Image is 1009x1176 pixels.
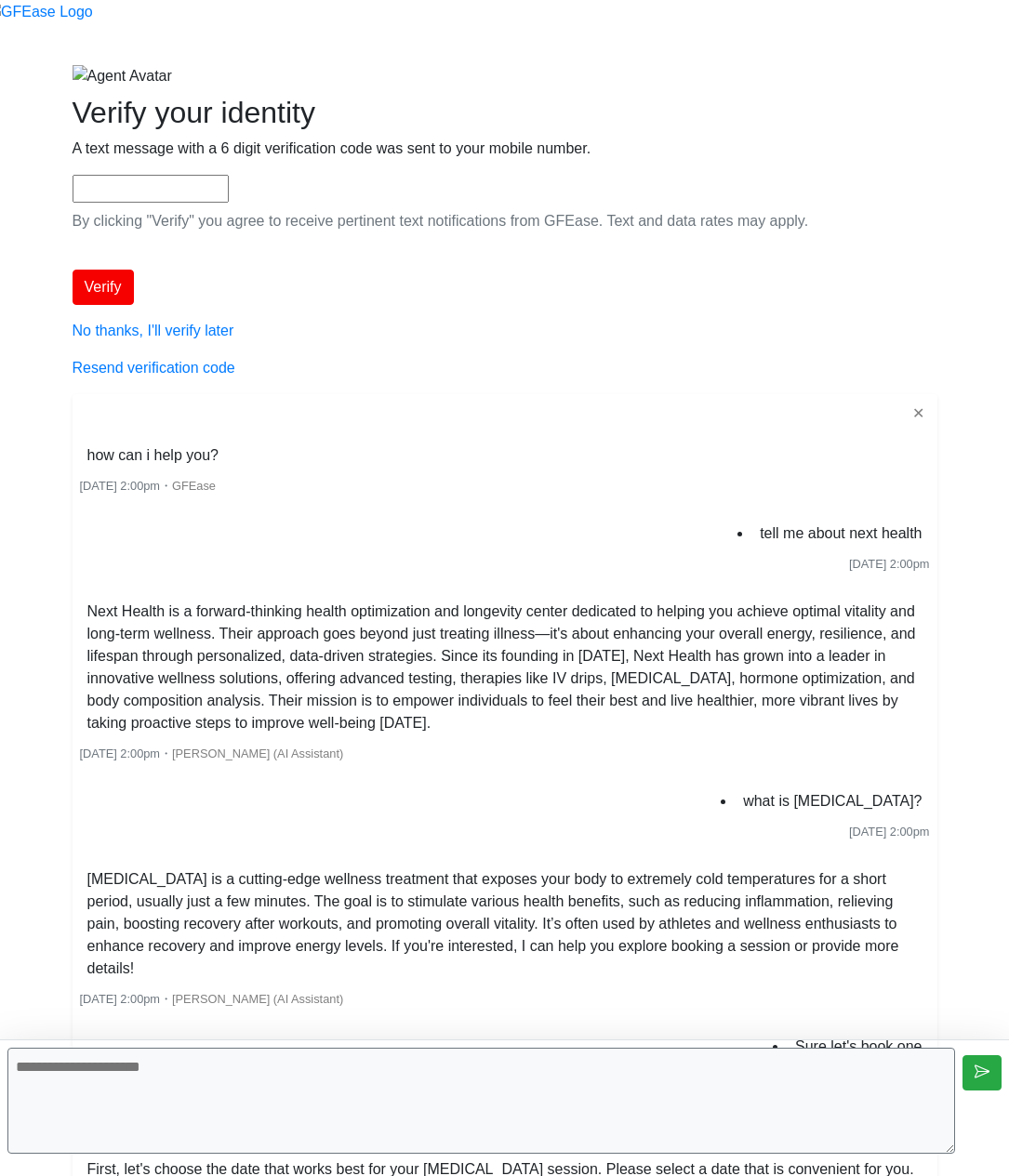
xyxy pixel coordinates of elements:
[73,360,235,376] a: Resend verification code
[73,138,937,160] p: A text message with a 6 digit verification code was sent to your mobile number.
[73,270,134,305] button: Verify
[80,441,226,470] li: how can i help you?
[849,557,930,571] span: [DATE] 2:00pm
[849,825,930,839] span: [DATE] 2:00pm
[80,597,930,738] li: Next Health is a forward-thinking health optimization and longevity center dedicated to helping y...
[80,865,930,984] li: [MEDICAL_DATA] is a cutting-edge wellness treatment that exposes your body to extremely cold temp...
[788,1032,929,1062] li: Sure let's book one
[73,65,172,87] img: Agent Avatar
[752,519,929,548] li: tell me about next health
[80,747,161,760] span: [DATE] 2:00pm
[172,479,216,493] span: GFEase
[73,95,937,130] h2: Verify your identity
[80,479,161,493] span: [DATE] 2:00pm
[73,210,937,232] p: By clicking "Verify" you agree to receive pertinent text notifications from GFEase. Text and data...
[80,992,161,1006] span: [DATE] 2:00pm
[80,992,344,1006] small: ・
[907,402,930,426] button: ✕
[172,747,343,760] span: [PERSON_NAME] (AI Assistant)
[172,992,343,1006] span: [PERSON_NAME] (AI Assistant)
[73,323,234,338] a: No thanks, I'll verify later
[80,747,344,760] small: ・
[736,786,929,816] li: what is [MEDICAL_DATA]?
[80,479,216,493] small: ・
